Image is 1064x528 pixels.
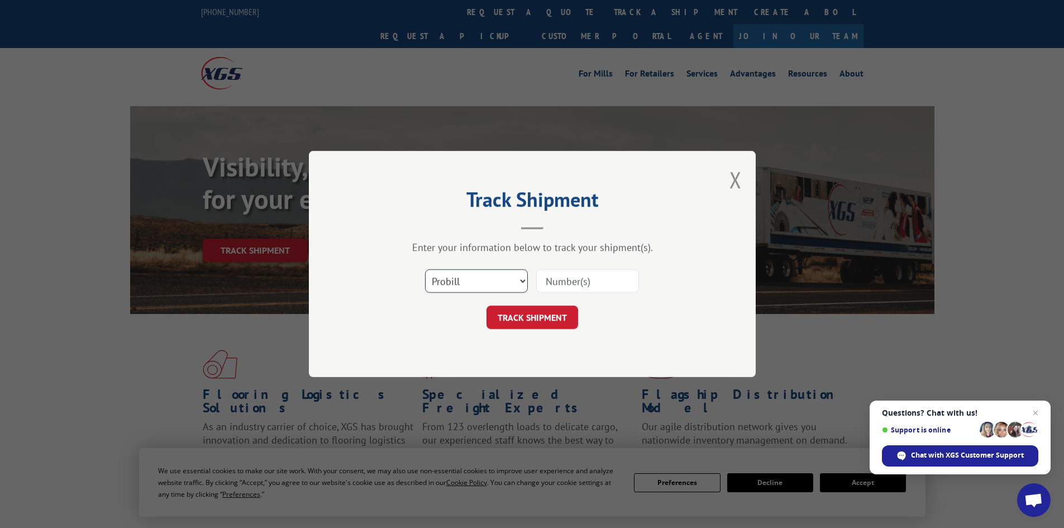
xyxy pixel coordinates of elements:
[365,241,700,254] div: Enter your information below to track your shipment(s).
[729,165,742,194] button: Close modal
[536,269,639,293] input: Number(s)
[882,426,976,434] span: Support is online
[1017,483,1051,517] div: Open chat
[882,445,1038,467] div: Chat with XGS Customer Support
[1029,406,1042,420] span: Close chat
[911,450,1024,460] span: Chat with XGS Customer Support
[882,408,1038,417] span: Questions? Chat with us!
[365,192,700,213] h2: Track Shipment
[486,306,578,329] button: TRACK SHIPMENT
